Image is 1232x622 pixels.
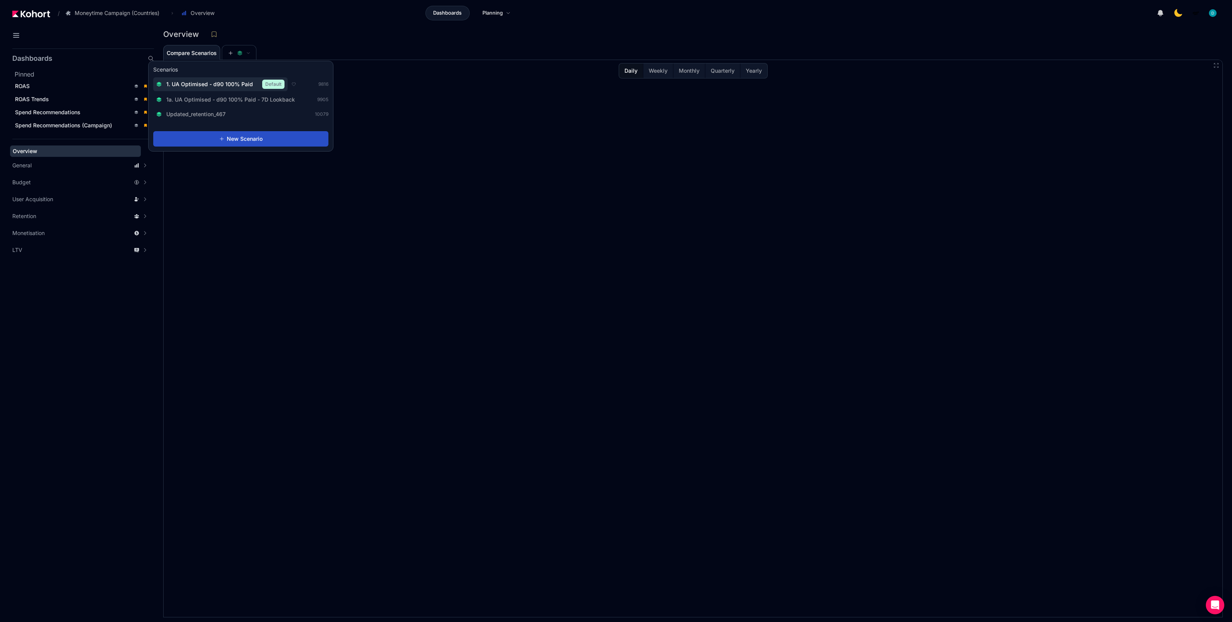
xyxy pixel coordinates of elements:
[153,77,288,91] button: 1. UA Optimised - d90 100% PaidDefault
[153,66,178,75] h3: Scenarios
[166,110,226,118] span: Updated_retention_467
[12,10,50,17] img: Kohort logo
[649,67,668,75] span: Weekly
[12,195,53,203] span: User Acquisition
[15,122,112,128] span: Spend Recommendations (Campaign)
[679,67,700,75] span: Monthly
[482,9,503,17] span: Planning
[315,111,328,117] span: 10079
[191,9,214,17] span: Overview
[15,70,154,79] h2: Pinned
[153,131,328,147] button: New Scenario
[425,6,470,20] a: Dashboards
[12,120,152,131] a: Spend Recommendations (Campaign)
[227,135,263,143] span: New Scenario
[1213,62,1219,68] button: Fullscreen
[166,96,295,103] span: 1a. UA Optimised - d90 100% Paid - 7D Lookback
[15,96,49,102] span: ROAS Trends
[1206,596,1224,614] div: Open Intercom Messenger
[746,67,762,75] span: Yearly
[12,246,22,254] span: LTV
[170,10,175,16] span: ›
[12,229,45,237] span: Monetisation
[153,93,303,106] button: 1a. UA Optimised - d90 100% Paid - 7D Lookback
[12,80,152,92] a: ROAS
[711,67,735,75] span: Quarterly
[10,145,141,157] a: Overview
[1192,9,1200,17] img: logo_MoneyTimeLogo_1_20250619094856634230.png
[167,50,217,56] span: Compare Scenarios
[12,93,152,105] a: ROAS Trends
[153,108,233,120] button: Updated_retention_467
[75,9,159,17] span: Moneytime Campaign (Countries)
[12,162,32,169] span: General
[318,81,328,87] span: 9816
[12,55,52,62] h2: Dashboards
[15,109,80,115] span: Spend Recommendations
[474,6,519,20] a: Planning
[705,63,740,78] button: Quarterly
[317,97,328,103] span: 9905
[624,67,638,75] span: Daily
[12,107,152,118] a: Spend Recommendations
[13,148,37,154] span: Overview
[177,7,223,20] button: Overview
[61,7,167,20] button: Moneytime Campaign (Countries)
[643,63,673,78] button: Weekly
[12,178,31,186] span: Budget
[163,30,204,38] h3: Overview
[740,63,767,78] button: Yearly
[433,9,462,17] span: Dashboards
[673,63,705,78] button: Monthly
[166,80,253,88] span: 1. UA Optimised - d90 100% Paid
[12,212,36,220] span: Retention
[619,63,643,78] button: Daily
[262,80,285,89] span: Default
[15,83,30,89] span: ROAS
[52,9,60,17] span: /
